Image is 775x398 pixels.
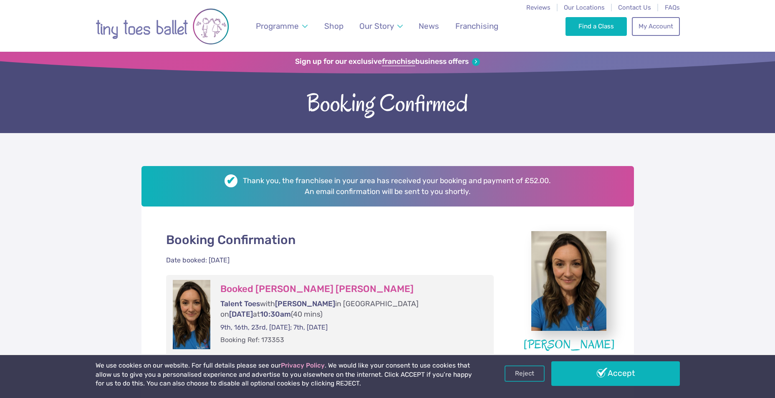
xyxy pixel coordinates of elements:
span: Programme [256,21,299,31]
span: Shop [324,21,343,31]
a: Shop [320,16,347,36]
a: Accept [551,361,680,385]
h3: Booked [PERSON_NAME] [PERSON_NAME] [220,283,477,295]
img: photo-2024-02-25-19-42-31.jpg [531,231,606,331]
a: News [415,16,443,36]
p: We use cookies on our website. For full details please see our . We would like your consent to us... [96,361,475,388]
a: Find a Class [565,17,627,35]
strong: franchise [382,57,415,66]
span: Our Story [359,21,394,31]
h2: Thank you, the franchisee in your area has received your booking and payment of £52.00. An email ... [141,166,634,207]
p: Booking Ref: 173353 [220,335,477,345]
a: Privacy Policy [281,362,325,369]
img: tiny toes ballet [96,5,229,48]
span: Talent Toes [220,300,260,308]
p: 9th, 16th, 23rd, [DATE]; 7th, [DATE] [220,323,477,332]
span: News [419,21,439,31]
a: Our Story [355,16,406,36]
span: [DATE] [229,310,253,318]
a: My Account [632,17,679,35]
span: [PERSON_NAME] [275,300,335,308]
a: Contact Us [618,4,651,11]
a: Franchising [451,16,502,36]
a: Reject [505,365,545,381]
a: FAQs [665,4,680,11]
div: Date booked: [DATE] [166,256,230,265]
a: Sign up for our exclusivefranchisebusiness offers [295,57,480,66]
a: Programme [252,16,311,36]
p: Booking Confirmation [166,231,494,248]
a: Our Locations [564,4,605,11]
span: Franchising [455,21,498,31]
span: 10:30am [260,310,291,318]
p: with in [GEOGRAPHIC_DATA] on at (40 mins) [220,299,477,319]
a: Reviews [526,4,550,11]
figcaption: [PERSON_NAME] [519,336,619,353]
